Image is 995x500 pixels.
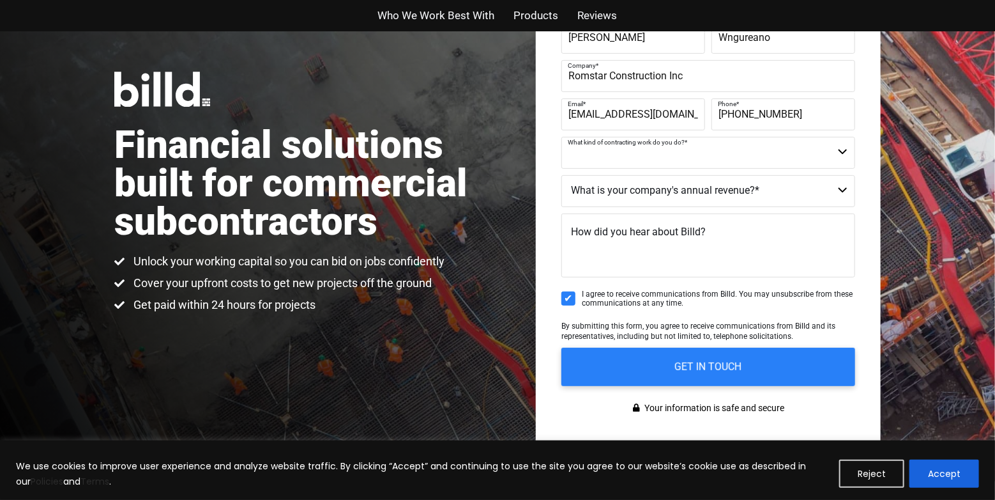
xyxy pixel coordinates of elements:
span: Unlock your working capital so you can bid on jobs confidently [130,254,444,269]
a: Terms [80,475,109,488]
span: Get paid within 24 hours for projects [130,297,315,313]
span: By submitting this form, you agree to receive communications from Billd and its representatives, ... [561,322,835,341]
button: Reject [839,460,904,488]
span: Phone [718,100,736,107]
span: I agree to receive communications from Billd. You may unsubscribe from these communications at an... [582,290,855,308]
span: How did you hear about Billd? [571,226,706,238]
span: Your information is safe and secure [642,399,785,418]
button: Accept [909,460,979,488]
input: GET IN TOUCH [561,348,855,386]
span: Company [568,62,596,69]
a: Who We Work Best With [378,6,495,25]
p: We use cookies to improve user experience and analyze website traffic. By clicking “Accept” and c... [16,458,830,489]
a: Products [514,6,559,25]
span: Cover your upfront costs to get new projects off the ground [130,276,432,291]
a: Reviews [578,6,618,25]
input: I agree to receive communications from Billd. You may unsubscribe from these communications at an... [561,292,575,306]
span: Email [568,100,583,107]
h1: Financial solutions built for commercial subcontractors [114,126,497,241]
a: Policies [31,475,63,488]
